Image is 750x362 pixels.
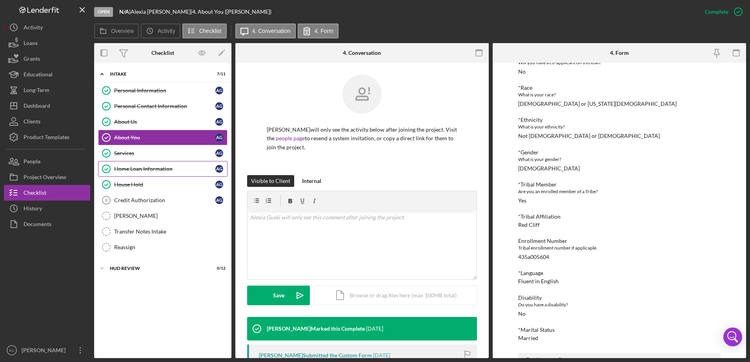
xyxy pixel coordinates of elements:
div: [PERSON_NAME] [114,213,227,219]
div: Personal Information [114,87,215,94]
tspan: 8 [105,198,107,203]
div: Educational [24,67,53,84]
a: ServicesAG [98,145,228,161]
div: Alexia [PERSON_NAME] | [131,9,192,15]
button: Activity [4,20,90,35]
div: Checklist [24,185,46,203]
div: Loans [24,35,38,53]
div: House Hold [114,181,215,188]
button: Loans [4,35,90,51]
button: 4. Form [298,24,339,38]
div: [DEMOGRAPHIC_DATA] [518,165,580,172]
div: Internal [302,175,321,187]
div: Services [114,150,215,156]
div: 7 / 11 [211,72,226,76]
a: House HoldAG [98,177,228,192]
button: 4. Conversation [235,24,296,38]
div: Activity [24,20,43,37]
div: Open Intercom Messenger [723,328,742,346]
div: Enrollment Number [518,238,721,244]
div: Visible to Client [251,175,290,187]
div: | [119,9,131,15]
div: Save [273,286,284,305]
p: [PERSON_NAME] will only see the activity below after joining the project. Visit the to resend a s... [267,125,457,152]
button: Grants [4,51,90,67]
div: *Language [518,270,721,276]
div: No [518,311,526,317]
div: What is your gender? [518,156,721,163]
a: 8Credit AuthorizationAG [98,192,228,208]
div: *Tribal Member [518,181,721,188]
div: Married [518,335,538,341]
div: About Us [114,119,215,125]
label: 4. Conversation [252,28,291,34]
div: 4. Conversation [343,50,381,56]
div: A G [215,102,223,110]
div: Are you an enrolled member of a Tribe? [518,188,721,195]
time: 2025-08-19 19:51 [366,326,383,332]
button: Overview [94,24,139,38]
button: Clients [4,114,90,129]
a: [PERSON_NAME] [98,208,228,224]
div: *Tribal Affiliation [518,214,721,220]
button: Checklist [182,24,227,38]
div: Fluent in English [518,278,559,284]
div: [PERSON_NAME] [20,342,71,360]
div: Disability [518,295,721,301]
div: A G [215,87,223,94]
div: A G [215,118,223,126]
div: *Ethnicity [518,117,721,123]
button: Save [247,286,310,305]
div: Project Overview [24,169,66,187]
button: Internal [298,175,325,187]
button: Visible to Client [247,175,294,187]
div: What is your race? [518,91,721,99]
button: Educational [4,67,90,82]
button: History [4,201,90,216]
button: Project Overview [4,169,90,185]
div: Complete [705,4,728,20]
div: Grants [24,51,40,69]
div: What is your ethnicity? [518,123,721,131]
div: Home Loan Information [114,166,215,172]
div: A G [215,181,223,188]
div: Not [DEMOGRAPHIC_DATA] or [DEMOGRAPHIC_DATA] [518,133,660,139]
a: Home Loan InformationAG [98,161,228,177]
div: Reassign [114,244,227,250]
a: Personal Contact InformationAG [98,98,228,114]
button: Complete [697,4,746,20]
div: *Race [518,85,721,91]
label: 4. Form [315,28,333,34]
label: Checklist [199,28,222,34]
button: Documents [4,216,90,232]
div: 0 / 12 [211,266,226,271]
button: Dashboard [4,98,90,114]
button: People [4,154,90,169]
div: Personal Contact Information [114,103,215,109]
div: Dashboard [24,98,50,116]
a: Transfer Notes Intake [98,224,228,239]
button: Activity [141,24,180,38]
div: A G [215,165,223,173]
div: *Marital Status [518,327,721,333]
button: Product Templates [4,129,90,145]
a: people page [276,135,305,141]
button: Long-Term [4,82,90,98]
div: Product Templates [24,129,69,147]
div: Long-Term [24,82,49,100]
div: [PERSON_NAME] Marked this Complete [267,326,365,332]
div: *Gender [518,149,721,156]
div: A G [215,149,223,157]
button: Checklist [4,185,90,201]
